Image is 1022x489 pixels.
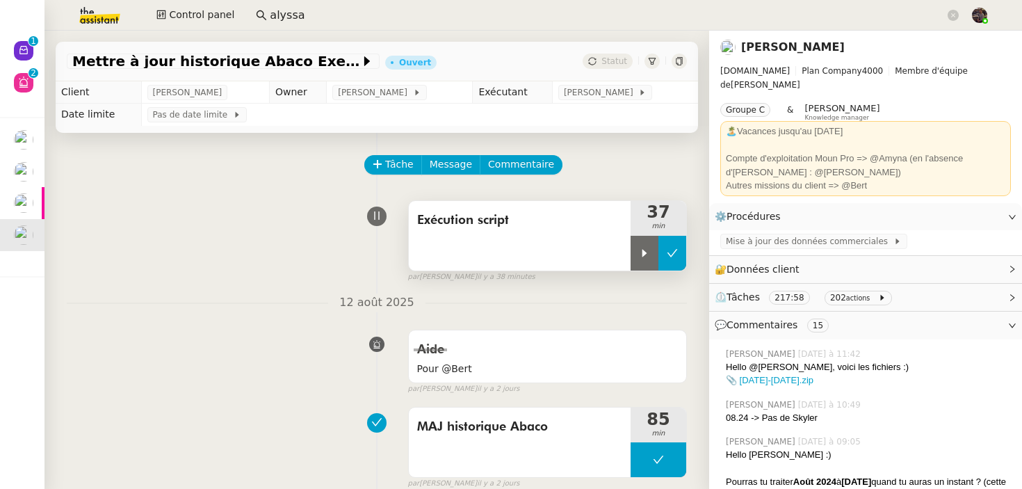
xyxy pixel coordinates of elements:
span: [PERSON_NAME] [153,86,222,99]
span: 85 [631,411,686,428]
span: [PERSON_NAME] [720,64,1011,92]
img: users%2FrLg9kJpOivdSURM9kMyTNR7xGo72%2Favatar%2Fb3a3d448-9218-437f-a4e5-c617cb932dda [14,130,33,150]
div: ⏲️Tâches 217:58 202actions [709,284,1022,311]
img: 2af2e8ed-4e7a-4339-b054-92d163d57814 [972,8,987,23]
span: [DATE] à 09:05 [798,435,863,448]
button: Tâche [364,155,422,175]
div: ⚙️Procédures [709,203,1022,230]
span: Statut [601,56,627,66]
div: 08.24 -> Pas de Skyler [726,411,1011,425]
td: Date limite [56,104,141,126]
span: [PERSON_NAME] [726,348,798,360]
p: 2 [31,68,36,81]
td: Client [56,81,141,104]
span: & [787,103,793,121]
small: [PERSON_NAME] [408,271,535,283]
span: Knowledge manager [804,114,869,122]
div: 🔐Données client [709,256,1022,283]
div: Hello @[PERSON_NAME], voici les fichiers :) [726,360,1011,374]
app-user-label: Knowledge manager [804,103,879,121]
span: Message [430,157,472,173]
nz-tag: 217:58 [769,291,809,305]
span: 🔐 [715,262,805,278]
span: Pour @Bert [417,361,678,377]
small: actions [846,294,870,302]
nz-tag: Groupe C [720,103,770,117]
span: min [631,221,686,232]
strong: 2024 [816,476,836,487]
span: Procédures [727,211,781,222]
span: Données client [727,264,800,275]
span: Commentaire [488,157,554,173]
td: Exécutant [473,81,553,104]
span: [PERSON_NAME] [804,103,879,113]
span: [DATE] à 11:42 [798,348,863,360]
nz-badge-sup: 1 [29,36,38,46]
span: Mettre à jour historique Abaco Exercice [DATE] - [DATE] [72,54,360,68]
div: Autres missions du client => @Bert [726,179,1005,193]
p: 1 [31,36,36,49]
span: Exécution script [417,210,622,231]
nz-badge-sup: 2 [29,68,38,78]
img: users%2FAXgjBsdPtrYuxuZvIJjRexEdqnq2%2Favatar%2F1599931753966.jpeg [14,225,33,245]
span: min [631,428,686,440]
nz-tag: 15 [807,319,829,332]
span: Commentaires [727,319,797,330]
span: [PERSON_NAME] [726,435,798,448]
span: [PERSON_NAME] [726,399,798,411]
a: [PERSON_NAME] [741,40,845,54]
div: 💬Commentaires 15 [709,312,1022,339]
span: Plan Company [802,66,861,76]
span: 💬 [715,319,834,330]
span: [PERSON_NAME] [338,86,412,99]
span: 37 [631,204,686,221]
img: users%2FAXgjBsdPtrYuxuZvIJjRexEdqnq2%2Favatar%2F1599931753966.jpeg [720,40,736,55]
button: Commentaire [480,155,562,175]
img: users%2FAXgjBsdPtrYuxuZvIJjRexEdqnq2%2Favatar%2F1599931753966.jpeg [14,193,33,213]
span: par [408,271,420,283]
span: il y a 2 jours [477,383,519,395]
button: Message [421,155,480,175]
span: 4000 [862,66,884,76]
strong: [DATE] [841,476,871,487]
div: Ouvert [399,58,431,67]
span: par [408,383,420,395]
span: Tâches [727,291,760,303]
span: Tâche [385,157,414,173]
div: 🏝️Vacances jusqu'au [DATE] [726,125,1005,138]
span: Control panel [169,7,234,23]
input: Rechercher [270,6,945,25]
button: Control panel [148,6,243,25]
img: users%2FAXgjBsdPtrYuxuZvIJjRexEdqnq2%2Favatar%2F1599931753966.jpeg [14,162,33,182]
span: [DOMAIN_NAME] [720,66,790,76]
span: 202 [830,293,846,303]
a: 📎 [DATE]-[DATE].zip [726,375,813,385]
span: MAJ historique Abaco [417,417,622,438]
span: Mise à jour des données commerciales [726,234,893,248]
div: Compte d'exploitation Moun Pro => @Amyna (en l'absence d'[PERSON_NAME] : @[PERSON_NAME]) [726,152,1005,179]
div: Hello [PERSON_NAME] :) [726,448,1011,462]
span: ⏲️ [715,291,898,303]
span: Aide [417,344,444,356]
strong: Août [793,476,814,487]
td: Owner [269,81,326,104]
span: [PERSON_NAME] [564,86,638,99]
span: il y a 38 minutes [477,271,535,283]
span: ⚙️ [715,209,787,225]
span: 12 août 2025 [328,294,425,312]
span: Pas de date limite [153,108,233,122]
small: [PERSON_NAME] [408,383,520,395]
span: [DATE] à 10:49 [798,399,863,411]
